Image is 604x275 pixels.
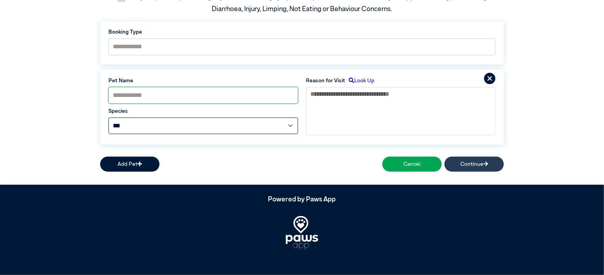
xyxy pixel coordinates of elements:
[100,157,160,171] button: Add Pet
[306,77,345,85] label: Reason for Visit
[108,107,298,115] label: Species
[108,28,496,36] label: Booking Type
[444,157,504,171] button: Continue
[345,77,374,85] label: Look Up
[100,196,504,204] h5: Powered by Paws App
[286,216,318,250] img: PawsApp
[382,157,442,171] button: Cancel
[108,77,298,85] label: Pet Name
